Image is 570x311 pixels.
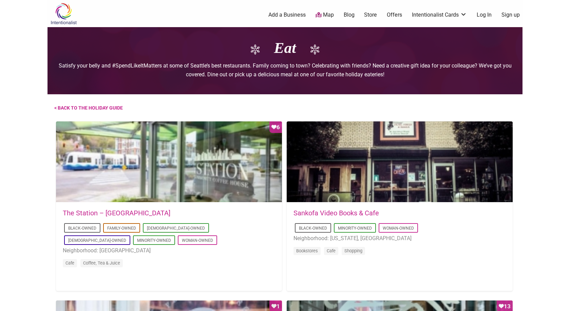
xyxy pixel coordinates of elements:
a: Black-Owned [299,226,327,231]
a: Coffee, Tea & Juice [83,260,120,266]
a: Woman-Owned [182,238,213,243]
span: Satisfy your belly and #SpendLikeItMatters at some of Seattle’s best restaurants. Family coming t... [59,62,512,78]
h1: Eat [54,37,516,59]
a: [DEMOGRAPHIC_DATA]-Owned [147,226,205,231]
a: Shopping [344,248,362,253]
a: Minority-Owned [338,226,372,231]
a: Intentionalist Cards [412,11,467,19]
li: Neighborhood: [US_STATE], [GEOGRAPHIC_DATA] [293,234,506,243]
a: Map [316,11,334,19]
li: Neighborhood: [GEOGRAPHIC_DATA] [63,246,275,255]
img: snowflake_icon_wt.png [296,44,334,55]
a: Sankofa Video Books & Cafe [293,209,379,217]
a: Family-Owned [107,226,136,231]
a: Sign up [501,11,520,19]
a: Cafe [327,248,336,253]
a: Log In [477,11,492,19]
a: Store [364,11,377,19]
a: Bookstores [296,248,318,253]
a: Cafe [65,260,74,266]
a: Woman-Owned [383,226,414,231]
a: < back to the holiday guide [54,94,123,121]
a: The Station – [GEOGRAPHIC_DATA] [63,209,170,217]
a: Add a Business [268,11,306,19]
img: Intentionalist [47,3,80,25]
a: Minority-Owned [137,238,171,243]
img: snowflake_icon_wt.png [236,44,274,55]
a: [DEMOGRAPHIC_DATA]-Owned [68,238,126,243]
a: Blog [344,11,355,19]
a: Offers [387,11,402,19]
a: Black-Owned [68,226,96,231]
